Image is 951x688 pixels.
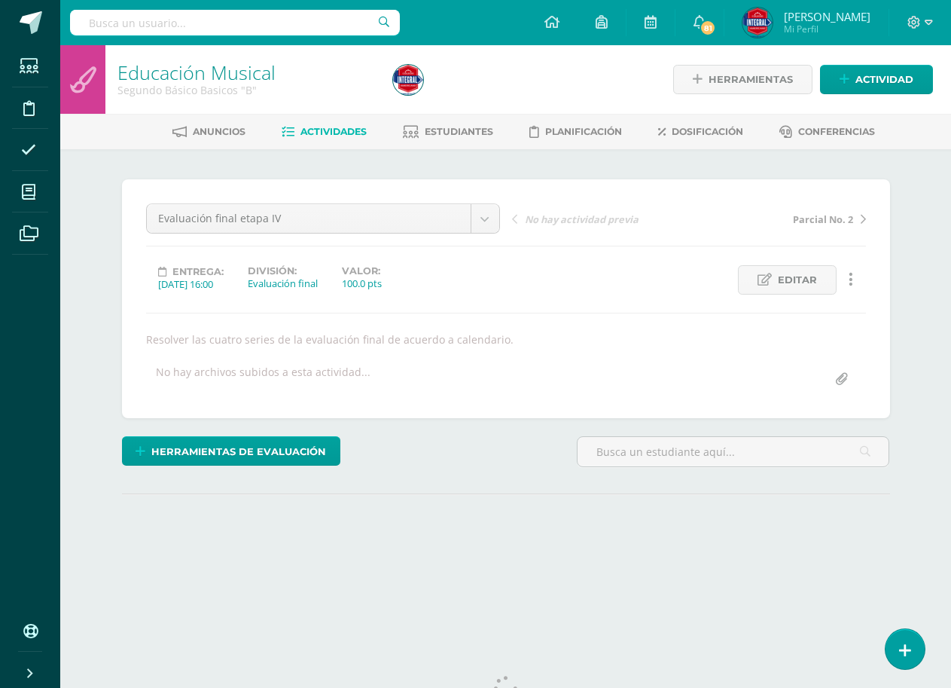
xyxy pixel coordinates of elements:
[117,60,276,85] a: Educación Musical
[393,65,423,95] img: 72ef202106059d2cf8782804515493ae.png
[784,9,870,24] span: [PERSON_NAME]
[820,65,933,94] a: Actividad
[300,126,367,137] span: Actividades
[172,266,224,277] span: Entrega:
[855,66,913,93] span: Actividad
[151,438,326,466] span: Herramientas de evaluación
[117,62,375,83] h1: Educación Musical
[248,277,318,290] div: Evaluación final
[798,126,875,137] span: Conferencias
[147,204,499,233] a: Evaluación final etapa IV
[140,332,872,347] div: Resolver las cuatro series de la evaluación final de acuerdo a calendario.
[70,10,400,35] input: Busca un usuario...
[672,126,743,137] span: Dosificación
[709,66,793,93] span: Herramientas
[578,437,889,466] input: Busca un estudiante aquí...
[403,120,493,144] a: Estudiantes
[784,23,870,35] span: Mi Perfil
[779,120,875,144] a: Conferencias
[793,213,853,226] span: Parcial No. 2
[342,265,382,277] label: Valor:
[248,265,318,277] label: División:
[658,120,743,144] a: Dosificación
[122,436,340,466] a: Herramientas de evaluación
[282,120,367,144] a: Actividades
[545,126,622,137] span: Planificación
[172,120,245,144] a: Anuncios
[778,266,817,294] span: Editar
[673,65,812,94] a: Herramientas
[529,120,622,144] a: Planificación
[425,126,493,137] span: Estudiantes
[342,277,382,290] div: 100.0 pts
[689,211,866,226] a: Parcial No. 2
[156,365,370,394] div: No hay archivos subidos a esta actividad...
[525,213,639,226] span: No hay actividad previa
[193,126,245,137] span: Anuncios
[117,83,375,97] div: Segundo Básico Basicos 'B'
[700,20,716,36] span: 81
[742,8,773,38] img: 72ef202106059d2cf8782804515493ae.png
[158,204,459,233] span: Evaluación final etapa IV
[158,277,224,291] div: [DATE] 16:00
